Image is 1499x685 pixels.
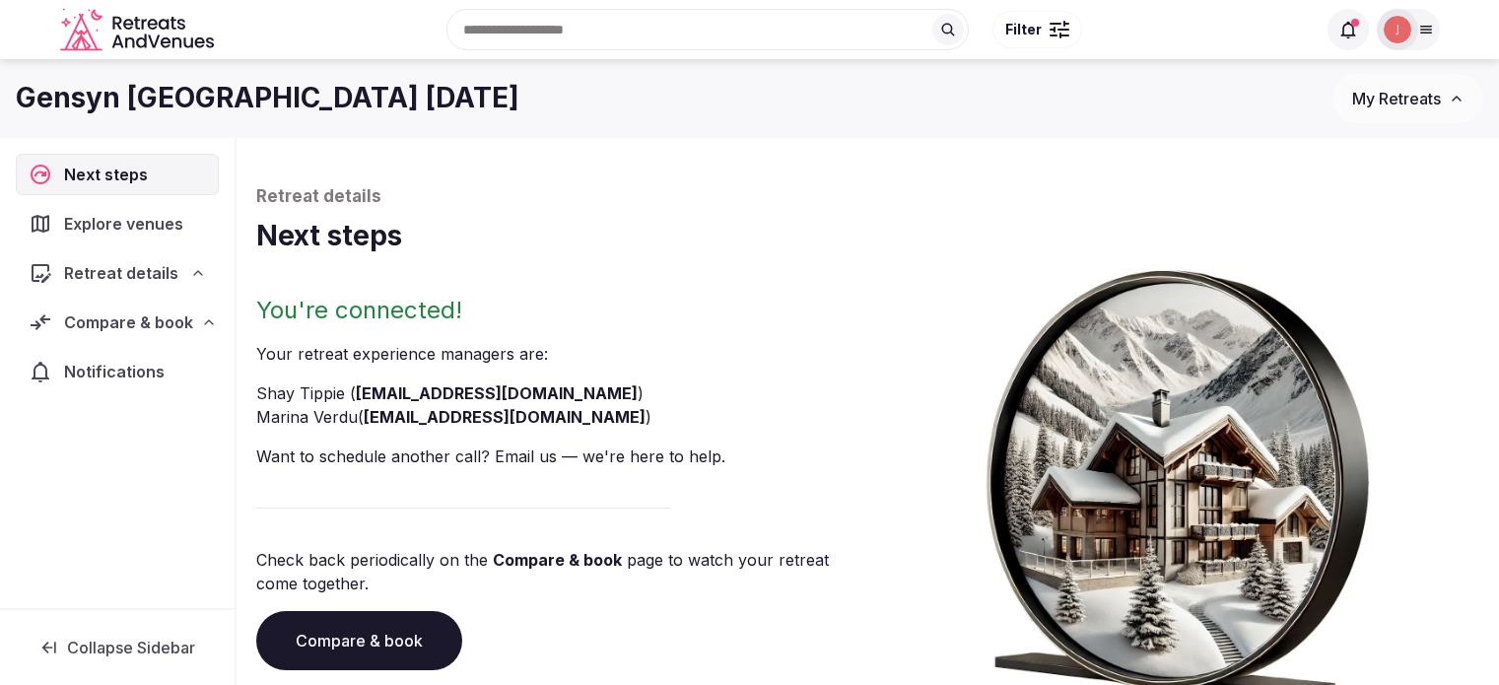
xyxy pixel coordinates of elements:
[16,351,219,392] a: Notifications
[1005,20,1042,39] span: Filter
[493,550,622,570] a: Compare & book
[1384,16,1411,43] img: Joanna Asiukiewicz
[356,383,638,403] a: [EMAIL_ADDRESS][DOMAIN_NAME]
[256,295,860,326] h2: You're connected!
[16,154,219,195] a: Next steps
[1333,74,1483,123] button: My Retreats
[60,8,218,52] a: Visit the homepage
[64,310,193,334] span: Compare & book
[16,626,219,669] button: Collapse Sidebar
[992,11,1082,48] button: Filter
[16,79,519,117] h1: Gensyn [GEOGRAPHIC_DATA] [DATE]
[60,8,218,52] svg: Retreats and Venues company logo
[64,360,172,383] span: Notifications
[256,445,860,468] p: Want to schedule another call? Email us — we're here to help.
[256,217,1479,255] h1: Next steps
[64,163,156,186] span: Next steps
[64,261,178,285] span: Retreat details
[67,638,195,657] span: Collapse Sidebar
[16,203,219,244] a: Explore venues
[64,212,191,236] span: Explore venues
[364,407,646,427] a: [EMAIL_ADDRESS][DOMAIN_NAME]
[256,342,860,366] p: Your retreat experience manager s are :
[1352,89,1441,108] span: My Retreats
[256,548,860,595] p: Check back periodically on the page to watch your retreat come together.
[256,611,462,670] a: Compare & book
[256,185,1479,209] p: Retreat details
[256,381,860,405] li: Shay Tippie ( )
[256,405,860,429] li: Marina Verdu ( )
